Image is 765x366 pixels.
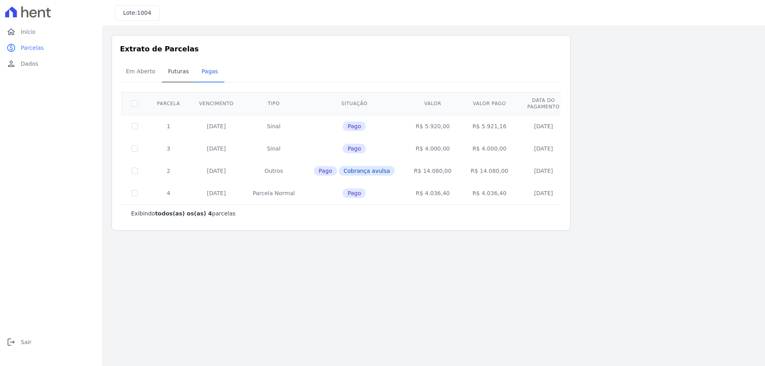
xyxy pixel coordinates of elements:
td: Sinal [243,115,304,137]
span: Pago [314,166,337,176]
td: R$ 4.036,40 [404,182,461,204]
td: Sinal [243,137,304,160]
a: homeInício [3,24,99,40]
td: R$ 5.920,00 [404,115,461,137]
span: Início [21,28,35,36]
td: Parcela Normal [243,182,304,204]
th: Parcela [147,92,190,115]
span: Cobrança avulsa [339,166,395,176]
th: Vencimento [190,92,243,115]
span: Pago [343,188,366,198]
th: Situação [304,92,404,115]
td: 4 [147,182,190,204]
a: Futuras [162,62,195,82]
span: Pago [343,144,366,153]
a: logoutSair [3,334,99,350]
a: paidParcelas [3,40,99,56]
span: 1004 [137,10,151,16]
td: [DATE] [518,182,569,204]
p: Exibindo parcelas [131,209,235,217]
h3: Lote: [123,9,151,17]
th: Valor [404,92,461,115]
h3: Extrato de Parcelas [120,43,562,54]
span: Dados [21,60,38,68]
a: Pagas [195,62,224,82]
i: logout [6,337,16,347]
i: person [6,59,16,69]
td: R$ 4.000,00 [461,137,518,160]
td: 1 [147,115,190,137]
span: Futuras [163,63,194,79]
th: Tipo [243,92,304,115]
i: home [6,27,16,37]
td: R$ 14.080,00 [404,160,461,182]
input: Só é possível selecionar pagamentos em aberto [131,123,138,129]
span: Sair [21,338,31,346]
td: [DATE] [190,137,243,160]
a: Em Aberto [120,62,162,82]
td: 2 [147,160,190,182]
input: Só é possível selecionar pagamentos em aberto [131,168,138,174]
th: Data do pagamento [518,92,569,115]
span: Parcelas [21,44,44,52]
span: Pago [343,121,366,131]
td: [DATE] [518,115,569,137]
td: R$ 4.000,00 [404,137,461,160]
td: R$ 5.921,16 [461,115,518,137]
td: R$ 4.036,40 [461,182,518,204]
a: personDados [3,56,99,72]
td: [DATE] [518,137,569,160]
td: Outros [243,160,304,182]
td: 3 [147,137,190,160]
td: [DATE] [190,182,243,204]
span: Pagas [197,63,223,79]
td: [DATE] [190,115,243,137]
th: Valor pago [461,92,518,115]
td: [DATE] [190,160,243,182]
i: paid [6,43,16,53]
td: R$ 14.080,00 [461,160,518,182]
b: todos(as) os(as) 4 [155,210,212,217]
span: Em Aberto [121,63,160,79]
input: Só é possível selecionar pagamentos em aberto [131,145,138,152]
input: Só é possível selecionar pagamentos em aberto [131,190,138,196]
td: [DATE] [518,160,569,182]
